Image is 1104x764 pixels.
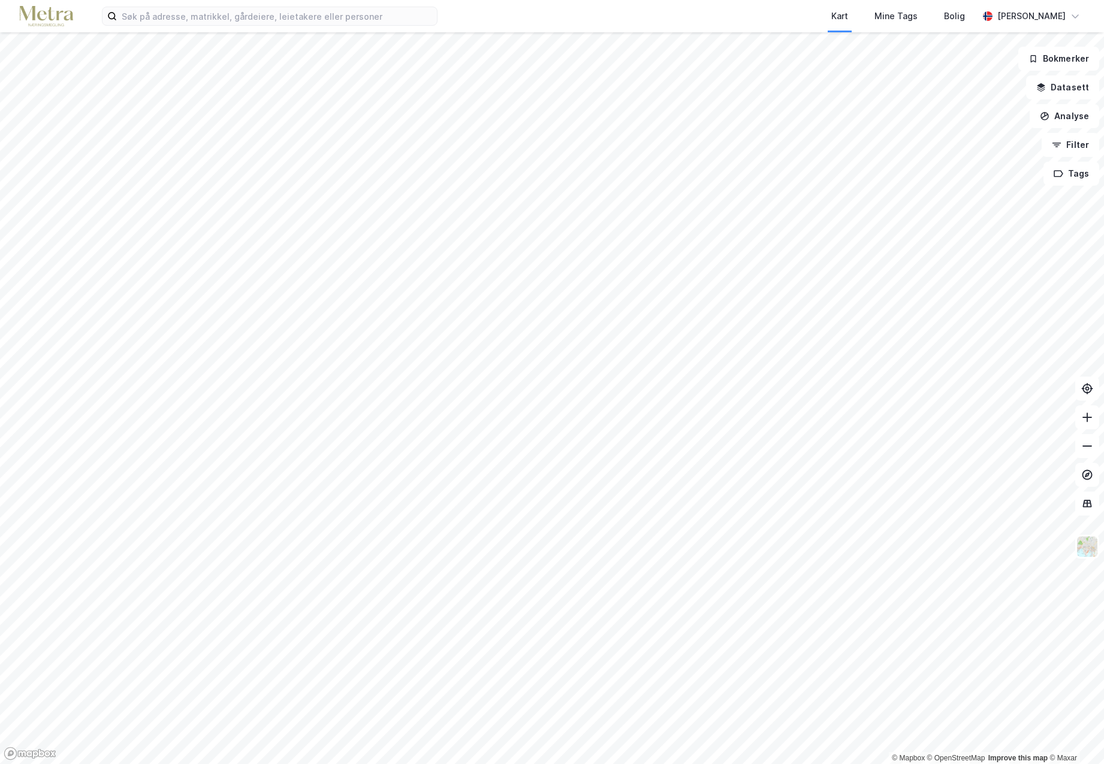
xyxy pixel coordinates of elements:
[1076,535,1099,558] img: Z
[997,9,1066,23] div: [PERSON_NAME]
[927,754,985,762] a: OpenStreetMap
[1044,707,1104,764] div: Kontrollprogram for chat
[874,9,918,23] div: Mine Tags
[117,7,437,25] input: Søk på adresse, matrikkel, gårdeiere, leietakere eller personer
[1044,707,1104,764] iframe: Chat Widget
[831,9,848,23] div: Kart
[1030,104,1099,128] button: Analyse
[892,754,925,762] a: Mapbox
[944,9,965,23] div: Bolig
[1042,133,1099,157] button: Filter
[19,6,73,27] img: metra-logo.256734c3b2bbffee19d4.png
[4,747,56,760] a: Mapbox homepage
[1026,75,1099,99] button: Datasett
[1043,162,1099,186] button: Tags
[988,754,1048,762] a: Improve this map
[1018,47,1099,71] button: Bokmerker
